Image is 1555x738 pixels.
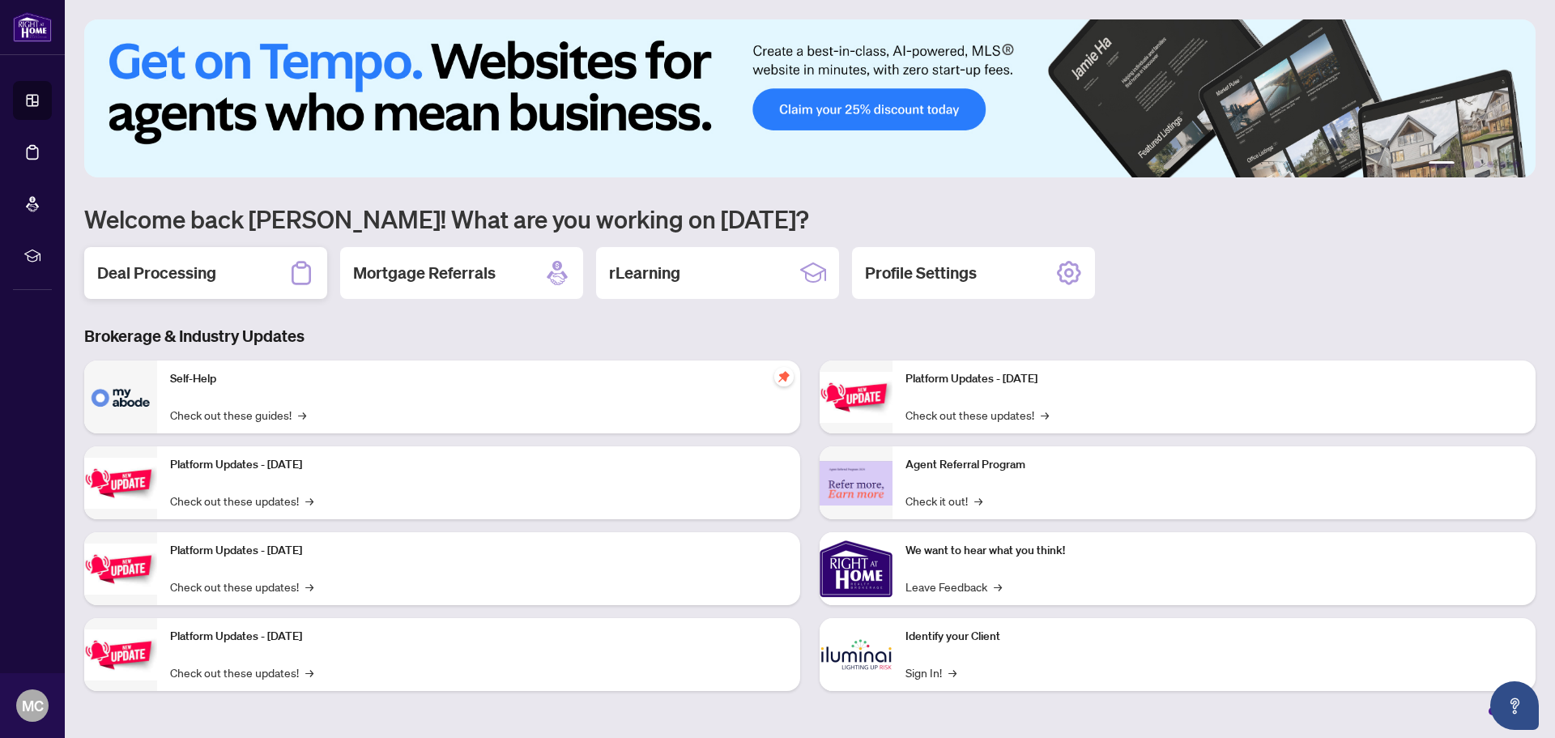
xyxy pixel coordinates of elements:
[353,262,496,284] h2: Mortgage Referrals
[774,367,794,386] span: pushpin
[1500,161,1506,168] button: 5
[905,542,1523,560] p: We want to hear what you think!
[170,628,787,646] p: Platform Updates - [DATE]
[1490,681,1539,730] button: Open asap
[13,12,52,42] img: logo
[905,492,982,510] a: Check it out!→
[84,458,157,509] img: Platform Updates - September 16, 2025
[170,406,306,424] a: Check out these guides!→
[905,370,1523,388] p: Platform Updates - [DATE]
[1041,406,1049,424] span: →
[820,532,893,605] img: We want to hear what you think!
[820,372,893,423] img: Platform Updates - June 23, 2025
[170,663,313,681] a: Check out these updates!→
[1474,161,1480,168] button: 3
[948,663,956,681] span: →
[298,406,306,424] span: →
[305,578,313,595] span: →
[84,19,1536,177] img: Slide 0
[905,406,1049,424] a: Check out these updates!→
[305,663,313,681] span: →
[84,629,157,680] img: Platform Updates - July 8, 2025
[170,370,787,388] p: Self-Help
[820,461,893,506] img: Agent Referral Program
[1461,161,1468,168] button: 2
[820,618,893,691] img: Identify your Client
[170,578,313,595] a: Check out these updates!→
[1513,161,1519,168] button: 6
[22,694,44,717] span: MC
[170,456,787,474] p: Platform Updates - [DATE]
[97,262,216,284] h2: Deal Processing
[84,325,1536,348] h3: Brokerage & Industry Updates
[84,360,157,433] img: Self-Help
[305,492,313,510] span: →
[865,262,977,284] h2: Profile Settings
[609,262,680,284] h2: rLearning
[84,544,157,595] img: Platform Updates - July 21, 2025
[170,492,313,510] a: Check out these updates!→
[84,203,1536,234] h1: Welcome back [PERSON_NAME]! What are you working on [DATE]?
[905,663,956,681] a: Sign In!→
[1429,161,1455,168] button: 1
[905,578,1002,595] a: Leave Feedback→
[974,492,982,510] span: →
[1487,161,1493,168] button: 4
[994,578,1002,595] span: →
[905,628,1523,646] p: Identify your Client
[170,542,787,560] p: Platform Updates - [DATE]
[905,456,1523,474] p: Agent Referral Program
